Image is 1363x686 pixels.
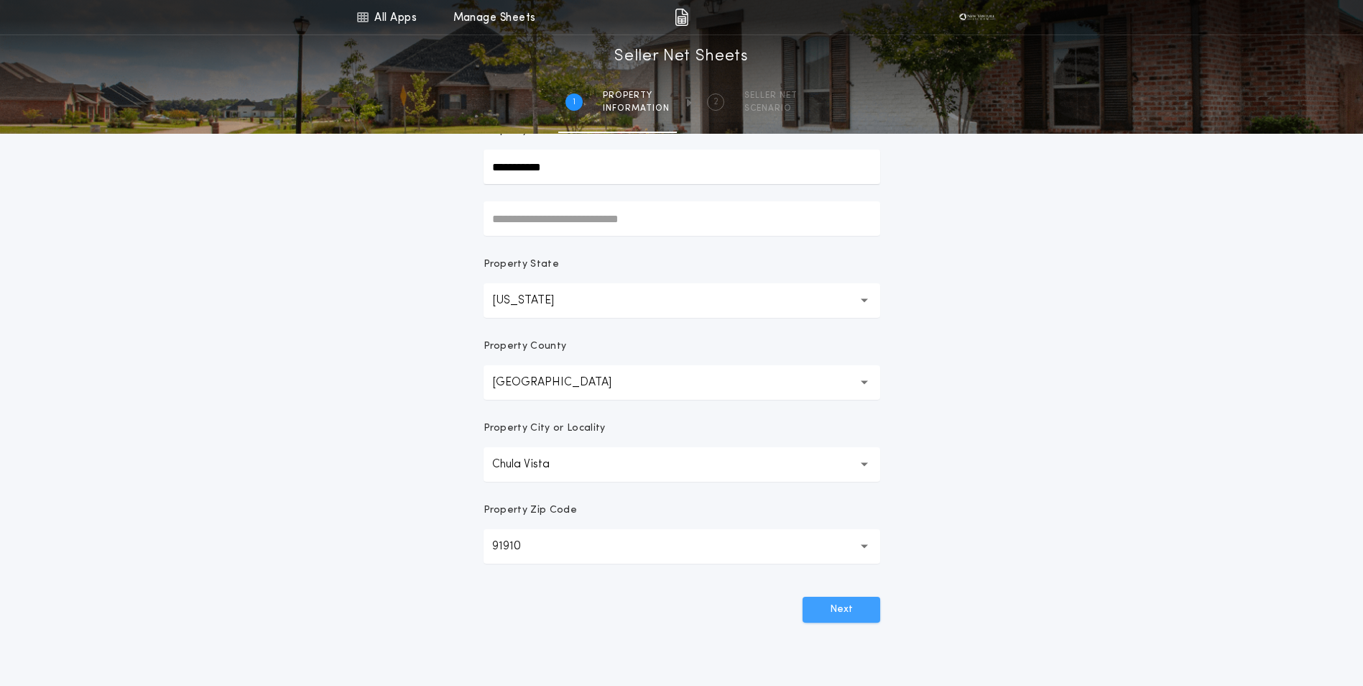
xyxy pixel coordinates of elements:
img: vs-icon [955,10,998,24]
p: [US_STATE] [492,292,577,309]
p: Property County [484,339,567,354]
button: Chula Vista [484,447,880,482]
span: SELLER NET [744,90,798,101]
span: information [603,103,670,114]
button: 91910 [484,529,880,564]
p: Property State [484,257,559,272]
span: Property [603,90,670,101]
span: SCENARIO [744,103,798,114]
h1: Seller Net Sheets [614,45,749,68]
button: Next [803,597,880,623]
h2: 1 [573,96,576,108]
img: img [675,9,688,26]
h2: 2 [713,96,719,108]
p: 91910 [492,538,544,555]
button: [GEOGRAPHIC_DATA] [484,365,880,400]
p: Property Zip Code [484,503,577,518]
button: [US_STATE] [484,283,880,318]
p: Chula Vista [492,456,573,473]
p: [GEOGRAPHIC_DATA] [492,374,634,391]
p: Property City or Locality [484,421,606,436]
